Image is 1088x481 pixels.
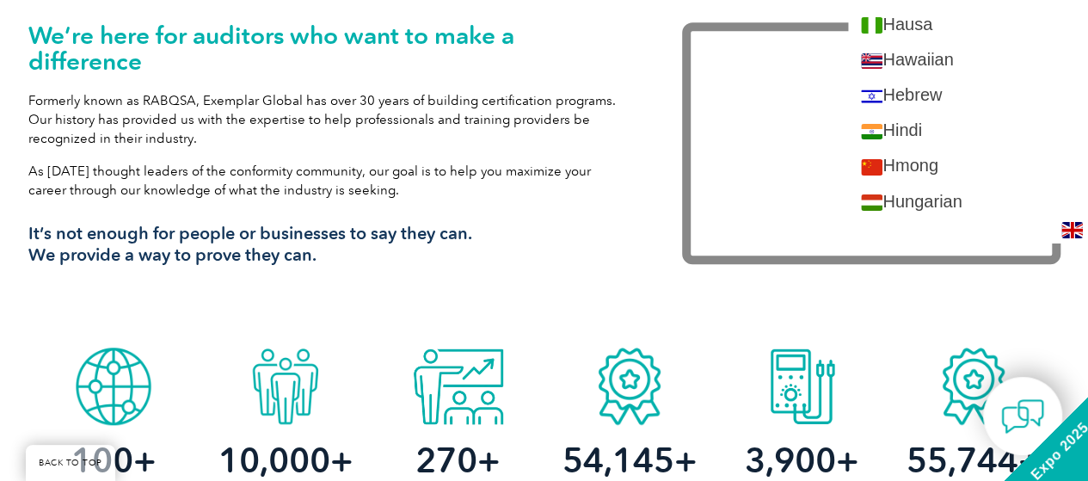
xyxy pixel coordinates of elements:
a: Hungarian [848,184,1088,219]
span: 54,145 [562,440,674,481]
a: BACK TO TOP [26,445,115,481]
img: en [1061,222,1083,238]
h3: It’s not enough for people or businesses to say they can. We provide a way to prove they can. [28,223,630,266]
img: haw [861,53,882,70]
img: hi [861,124,882,140]
h2: + [372,447,544,474]
a: Hindi [848,113,1088,148]
h1: We’re here for auditors who want to make a difference [28,22,630,74]
h2: + [28,447,200,474]
a: Hebrew [848,77,1088,113]
img: iw [861,89,882,105]
h2: + [200,447,372,474]
p: As [DATE] thought leaders of the conformity community, our goal is to help you maximize your care... [28,162,630,200]
a: Hawaiian [848,42,1088,77]
a: Hausa [848,7,1088,42]
img: contact-chat.png [1001,395,1044,438]
p: Formerly known as RABQSA, Exemplar Global has over 30 years of building certification programs. O... [28,91,630,148]
a: Hmong [848,148,1088,183]
iframe: Exemplar Global: Working together to make a difference [682,22,1060,264]
h2: + [888,447,1060,474]
span: 55,744 [907,440,1018,481]
img: hu [861,194,882,211]
h2: + [716,447,888,474]
h2: + [544,447,716,474]
span: 100 [71,440,133,481]
span: 3,900 [745,440,836,481]
span: 270 [415,440,477,481]
img: ha [861,17,882,34]
img: hmn [861,159,882,176]
span: 10,000 [218,440,330,481]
